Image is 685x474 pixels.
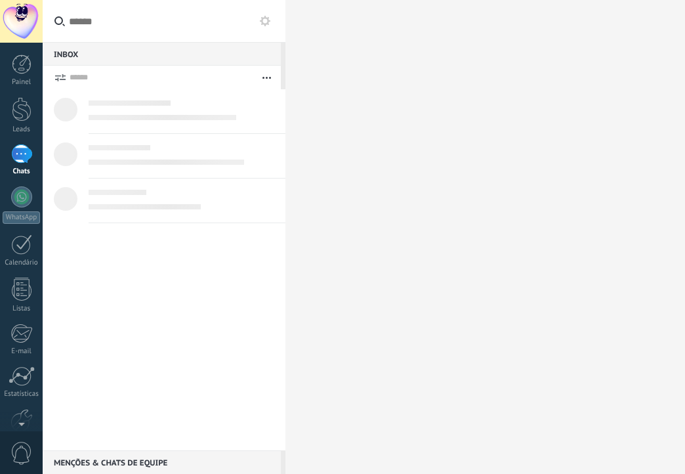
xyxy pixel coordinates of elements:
div: Chats [3,167,41,176]
div: Inbox [43,42,281,66]
div: Estatísticas [3,390,41,399]
div: E-mail [3,347,41,356]
div: Menções & Chats de equipe [43,450,281,474]
button: Mais [253,66,281,89]
div: Calendário [3,259,41,267]
div: Painel [3,78,41,87]
div: Listas [3,305,41,313]
div: Leads [3,125,41,134]
div: WhatsApp [3,211,40,224]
